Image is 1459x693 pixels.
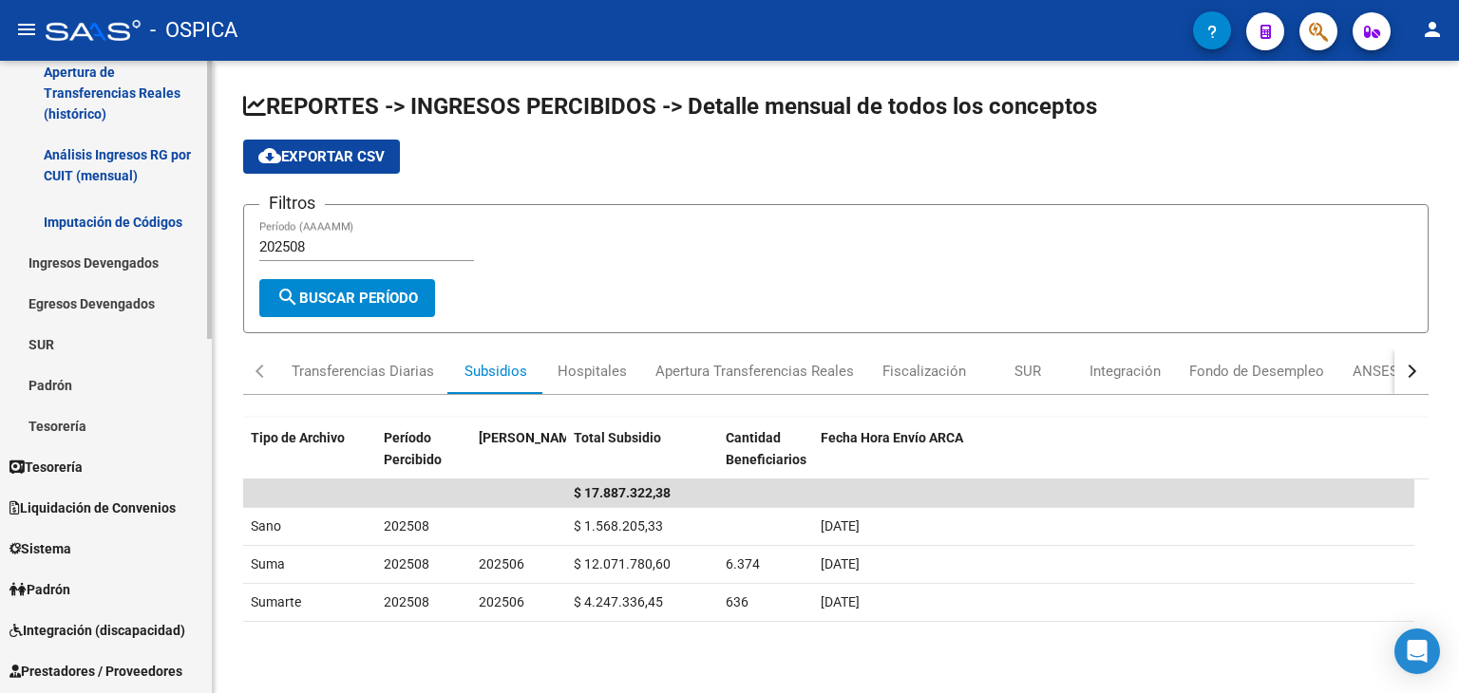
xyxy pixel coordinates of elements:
[479,594,524,609] span: 202506
[15,18,38,41] mat-icon: menu
[1421,18,1444,41] mat-icon: person
[479,430,581,445] span: [PERSON_NAME]
[258,148,385,165] span: Exportar CSV
[292,361,434,382] div: Transferencias Diarias
[384,556,429,571] span: 202508
[574,430,661,445] span: Total Subsidio
[574,556,671,571] span: $ 12.071.780,60
[9,579,70,600] span: Padrón
[821,594,860,609] span: [DATE]
[574,485,671,500] span: $ 17.887.322,38
[821,556,860,571] span: [DATE]
[9,497,176,518] span: Liquidación de Convenios
[251,594,301,609] span: Sumarte
[471,418,566,501] datatable-header-cell: Período Devengado
[558,361,627,382] div: Hospitales
[384,518,429,534] span: 202508
[243,93,1097,120] span: REPORTES -> INGRESOS PERCIBIDOS -> Detalle mensual de todos los conceptos
[259,279,435,317] button: Buscar Período
[574,518,663,534] span: $ 1.568.205,33
[243,140,400,174] button: Exportar CSV
[882,361,966,382] div: Fiscalización
[1394,628,1440,674] div: Open Intercom Messenger
[1090,361,1161,382] div: Integración
[276,290,418,307] span: Buscar Período
[821,518,860,534] span: [DATE]
[9,661,182,682] span: Prestadores / Proveedores
[251,430,345,445] span: Tipo de Archivo
[655,361,854,382] div: Apertura Transferencias Reales
[1014,361,1041,382] div: SUR
[251,518,281,534] span: Sano
[384,430,442,467] span: Período Percibido
[150,9,237,51] span: - OSPICA
[726,594,748,609] span: 636
[813,418,1414,501] datatable-header-cell: Fecha Hora Envío ARCA
[1189,361,1324,382] div: Fondo de Desempleo
[251,556,285,571] span: Suma
[376,418,471,501] datatable-header-cell: Período Percibido
[479,556,524,571] span: 202506
[384,594,429,609] span: 202508
[464,361,527,382] div: Subsidios
[9,457,83,478] span: Tesorería
[258,144,281,167] mat-icon: cloud_download
[726,430,806,467] span: Cantidad Beneficiarios
[276,286,299,309] mat-icon: search
[9,538,71,559] span: Sistema
[718,418,813,501] datatable-header-cell: Cantidad Beneficiarios
[726,556,760,571] span: 6.374
[243,418,376,501] datatable-header-cell: Tipo de Archivo
[821,430,963,445] span: Fecha Hora Envío ARCA
[9,620,185,641] span: Integración (discapacidad)
[259,190,325,216] h3: Filtros
[574,594,663,609] span: $ 4.247.336,45
[566,418,718,501] datatable-header-cell: Total Subsidio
